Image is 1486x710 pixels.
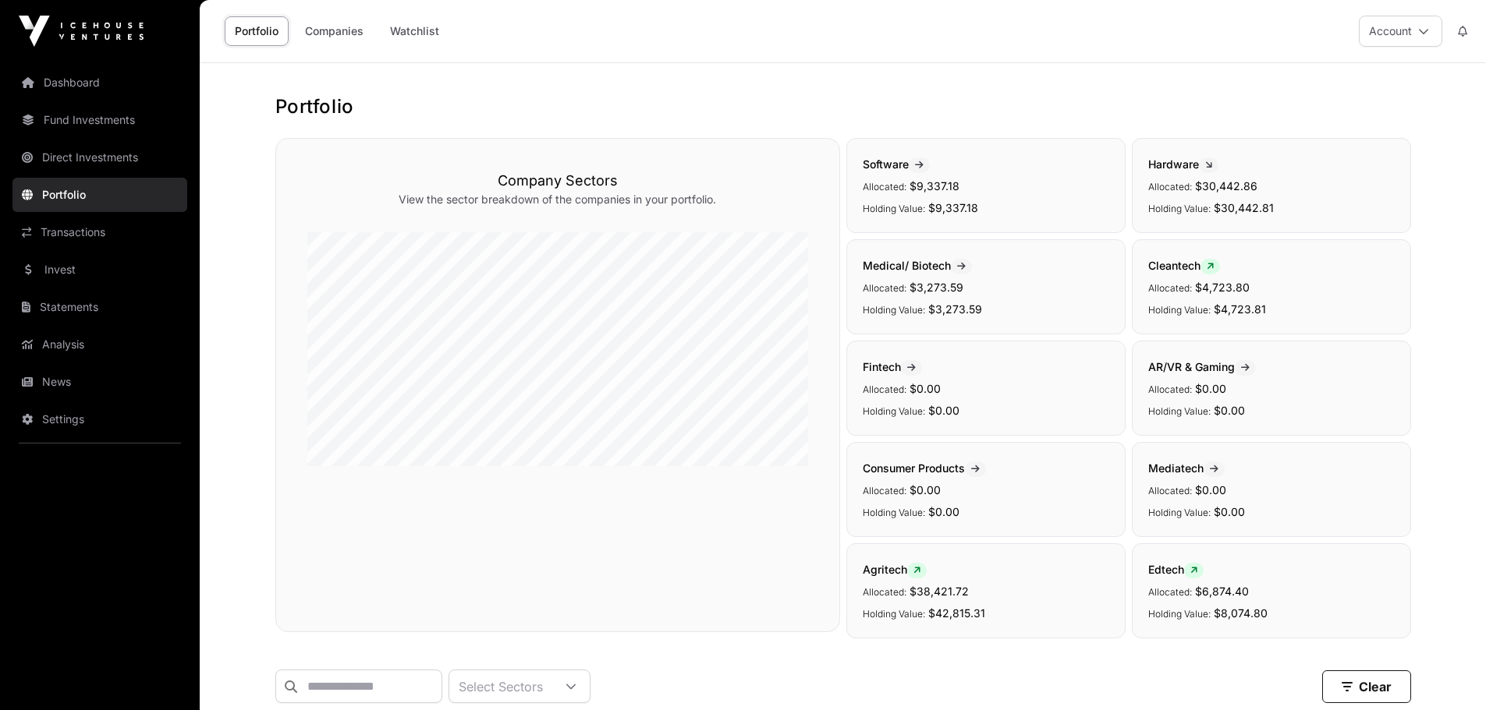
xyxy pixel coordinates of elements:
[863,181,906,193] span: Allocated:
[863,485,906,496] span: Allocated:
[295,16,374,46] a: Companies
[863,608,925,620] span: Holding Value:
[225,16,289,46] a: Portfolio
[12,327,187,362] a: Analysis
[1214,404,1245,417] span: $0.00
[1195,281,1250,294] span: $4,723.80
[863,259,972,272] span: Medical/ Biotech
[307,170,808,192] h3: Company Sectors
[1214,606,1268,620] span: $8,074.80
[863,383,906,395] span: Allocated:
[928,302,982,316] span: $3,273.59
[863,203,925,214] span: Holding Value:
[1195,179,1257,193] span: $30,442.86
[1148,181,1192,193] span: Allocated:
[863,563,927,576] span: Agritech
[863,586,906,598] span: Allocated:
[863,282,906,294] span: Allocated:
[12,402,187,436] a: Settings
[1148,203,1211,214] span: Holding Value:
[1359,16,1442,47] button: Account
[928,505,959,518] span: $0.00
[1408,635,1486,710] iframe: Chat Widget
[1195,585,1249,598] span: $6,874.40
[1214,302,1266,316] span: $4,723.81
[12,65,187,100] a: Dashboard
[12,253,187,287] a: Invest
[910,179,959,193] span: $9,337.18
[1195,483,1226,496] span: $0.00
[12,178,187,212] a: Portfolio
[910,585,969,598] span: $38,421.72
[1322,670,1411,703] button: Clear
[928,404,959,417] span: $0.00
[910,483,941,496] span: $0.00
[863,507,925,518] span: Holding Value:
[307,192,808,207] p: View the sector breakdown of the companies in your portfolio.
[1148,304,1211,316] span: Holding Value:
[1214,201,1274,214] span: $30,442.81
[1148,259,1220,272] span: Cleantech
[863,461,986,475] span: Consumer Products
[19,16,144,47] img: Icehouse Ventures Logo
[12,140,187,175] a: Direct Investments
[1148,507,1211,518] span: Holding Value:
[449,670,552,702] div: Select Sectors
[1214,505,1245,518] span: $0.00
[910,382,941,395] span: $0.00
[863,405,925,417] span: Holding Value:
[928,606,985,620] span: $42,815.31
[380,16,449,46] a: Watchlist
[1195,382,1226,395] span: $0.00
[863,304,925,316] span: Holding Value:
[1148,383,1192,395] span: Allocated:
[1148,485,1192,496] span: Allocated:
[12,215,187,249] a: Transactions
[1148,360,1256,373] span: AR/VR & Gaming
[863,360,922,373] span: Fintech
[1148,586,1192,598] span: Allocated:
[1148,405,1211,417] span: Holding Value:
[12,365,187,399] a: News
[1148,563,1204,576] span: Edtech
[928,201,978,214] span: $9,337.18
[1148,282,1192,294] span: Allocated:
[1148,461,1225,475] span: Mediatech
[1148,608,1211,620] span: Holding Value:
[12,290,187,324] a: Statements
[275,94,1411,119] h1: Portfolio
[12,103,187,137] a: Fund Investments
[1148,157,1218,171] span: Hardware
[910,281,963,294] span: $3,273.59
[863,157,930,171] span: Software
